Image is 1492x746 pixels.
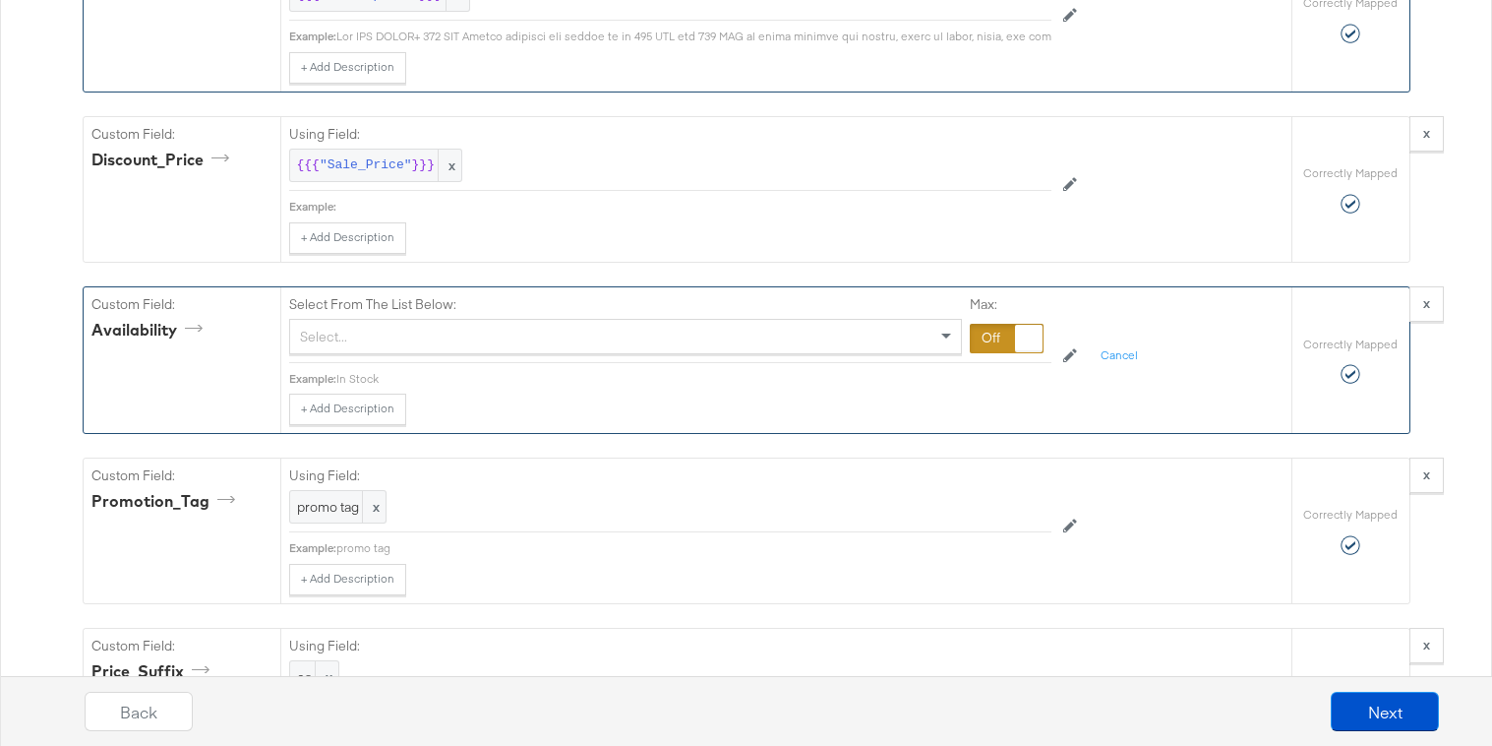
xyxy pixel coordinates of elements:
button: Cancel [1089,341,1150,372]
button: x [1409,628,1444,663]
span: x [438,150,461,182]
span: promo tag [297,498,379,517]
div: Discount_Price [91,149,236,171]
button: + Add Description [289,564,406,595]
label: Custom Field: [91,637,272,655]
button: + Add Description [289,394,406,425]
label: Correctly Mapped [1303,337,1398,352]
span: x [362,491,386,524]
label: Custom Field: [91,466,272,485]
label: Using Field: [289,466,1051,485]
label: Select From The List Below: [289,295,456,314]
label: Correctly Mapped [1303,507,1398,523]
strong: x [1423,636,1430,653]
div: Example: [289,29,336,44]
label: Using Field: [289,125,1051,144]
button: + Add Description [289,52,406,84]
strong: x [1423,466,1430,483]
button: Next [1331,692,1439,731]
div: Select... [290,320,961,353]
button: x [1409,458,1444,493]
div: Example: [289,371,336,387]
strong: x [1423,294,1430,312]
button: x [1409,116,1444,152]
span: {{{ [297,156,320,175]
div: Example: [289,199,336,215]
strong: x [1423,124,1430,142]
button: x [1409,286,1444,322]
button: Back [85,692,193,731]
label: Custom Field: [91,125,272,144]
div: Price_Suffix [91,660,216,683]
label: Max: [970,295,1044,314]
div: Example: [289,540,336,556]
label: Using Field: [289,637,1051,655]
div: promo tag [336,540,1051,556]
span: }}} [412,156,435,175]
label: Correctly Mapped [1303,165,1398,181]
label: Custom Field: [91,295,272,314]
span: "Sale_Price" [320,156,412,175]
div: Availability [91,319,209,342]
div: Promotion_Tag [91,490,242,513]
button: + Add Description [289,222,406,254]
div: In Stock [336,371,1051,387]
